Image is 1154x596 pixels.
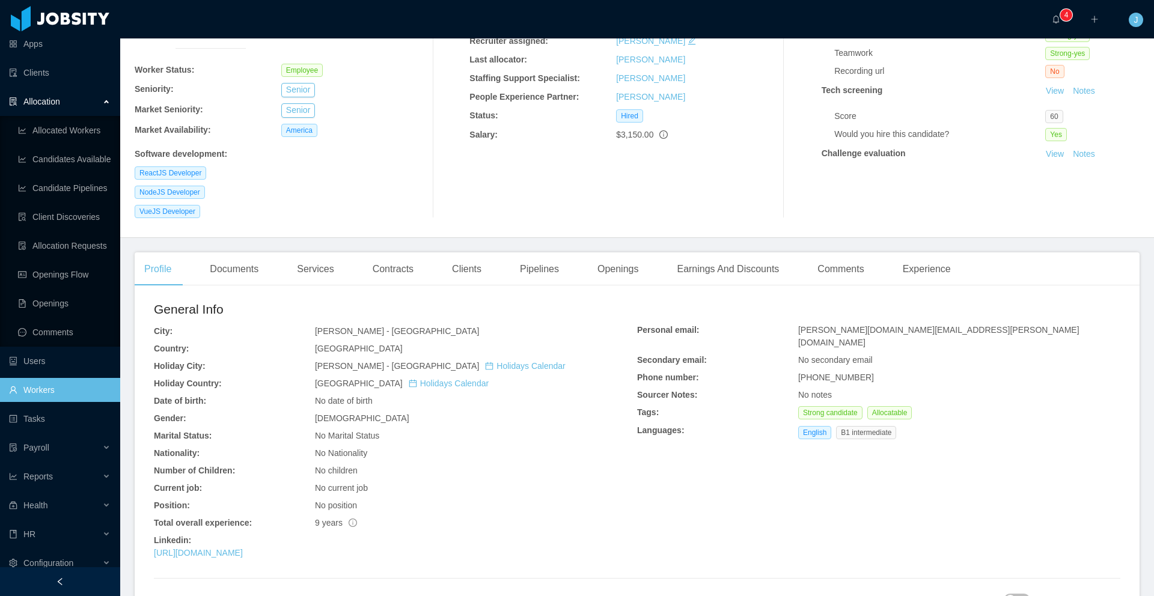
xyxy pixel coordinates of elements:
span: Health [23,500,47,510]
i: icon: edit [688,37,696,45]
span: HR [23,529,35,539]
a: icon: calendarHolidays Calendar [409,379,489,388]
i: icon: file-protect [9,443,17,452]
span: Reports [23,472,53,481]
a: icon: appstoreApps [9,32,111,56]
b: Salary: [469,130,498,139]
i: icon: bell [1052,15,1060,23]
i: icon: line-chart [9,472,17,481]
a: icon: robotUsers [9,349,111,373]
b: Staffing Support Specialist: [469,73,580,83]
span: ReactJS Developer [135,166,206,180]
i: icon: solution [9,97,17,106]
a: icon: profileTasks [9,407,111,431]
span: [PERSON_NAME] - [GEOGRAPHIC_DATA] [315,361,566,371]
a: [PERSON_NAME] [616,55,685,64]
b: City: [154,326,172,336]
span: English [798,426,831,439]
b: Total overall experience: [154,518,252,528]
div: Comments [808,252,873,286]
a: [URL][DOMAIN_NAME] [154,548,243,558]
b: Linkedin: [154,535,191,545]
p: 4 [1064,9,1069,21]
a: icon: file-searchClient Discoveries [18,205,111,229]
span: NodeJS Developer [135,186,205,199]
i: icon: medicine-box [9,501,17,509]
i: icon: book [9,530,17,538]
a: icon: userWorkers [9,378,111,402]
i: icon: setting [9,559,17,567]
button: Senior [281,103,315,118]
div: Contracts [363,252,423,286]
span: Configuration [23,558,73,568]
div: Score [834,110,1045,123]
span: Hired [616,109,643,123]
b: Personal email: [637,325,700,335]
span: Allocatable [867,406,912,419]
span: info-circle [349,518,357,527]
span: No position [315,500,357,510]
b: Number of Children: [154,466,235,475]
div: Earnings And Discounts [667,252,789,286]
div: Experience [893,252,960,286]
b: Holiday City: [154,361,206,371]
b: Software development : [135,149,227,159]
div: Documents [200,252,268,286]
span: VueJS Developer [135,205,200,218]
span: Strong candidate [798,406,862,419]
b: Secondary email: [637,355,707,365]
span: [PERSON_NAME][DOMAIN_NAME][EMAIL_ADDRESS][PERSON_NAME][DOMAIN_NAME] [798,325,1079,347]
a: [PERSON_NAME] [616,92,685,102]
b: Status: [469,111,498,120]
span: No date of birth [315,396,373,406]
a: icon: calendarHolidays Calendar [485,361,565,371]
span: 9 years [315,518,357,528]
a: View [1042,86,1068,96]
b: Worker Status: [135,65,194,74]
b: Market Availability: [135,125,211,135]
span: No Nationality [315,448,367,458]
b: Languages: [637,425,685,435]
span: No [1045,65,1064,78]
b: Gender: [154,413,186,423]
div: Clients [442,252,491,286]
div: Openings [588,252,649,286]
a: icon: idcardOpenings Flow [18,263,111,287]
span: America [281,124,317,137]
span: No children [315,466,358,475]
div: Services [287,252,343,286]
a: [PERSON_NAME] [616,73,685,83]
a: icon: auditClients [9,61,111,85]
button: Notes [1068,147,1100,162]
div: Would you hire this candidate? [834,128,1045,141]
a: icon: file-doneAllocation Requests [18,234,111,258]
b: Sourcer Notes: [637,390,697,400]
span: Strong-yes [1045,47,1090,60]
b: Position: [154,500,190,510]
div: Teamwork [834,47,1045,59]
span: No notes [798,390,832,400]
a: icon: messageComments [18,320,111,344]
sup: 4 [1060,9,1072,21]
a: icon: file-textOpenings [18,291,111,315]
b: Date of birth: [154,396,206,406]
span: J [1134,13,1138,27]
b: Nationality: [154,448,200,458]
strong: Challenge evaluation [822,148,906,158]
span: [GEOGRAPHIC_DATA] [315,379,489,388]
span: $3,150.00 [616,130,653,139]
span: B1 intermediate [836,426,896,439]
b: Marital Status: [154,431,212,440]
b: Tags: [637,407,659,417]
b: Seniority: [135,84,174,94]
div: Recording url [834,65,1045,78]
a: icon: line-chartAllocated Workers [18,118,111,142]
b: Country: [154,344,189,353]
a: icon: line-chartCandidate Pipelines [18,176,111,200]
a: View [1042,149,1068,159]
b: Market Seniority: [135,105,203,114]
b: Last allocator: [469,55,527,64]
button: Notes [1068,84,1100,99]
b: Holiday Country: [154,379,222,388]
span: No secondary email [798,355,873,365]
